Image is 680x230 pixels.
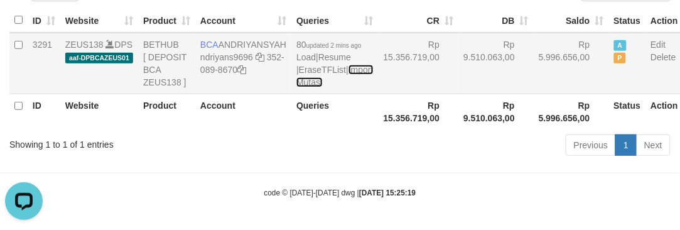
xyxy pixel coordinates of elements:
[379,94,459,129] th: Rp 15.356.719,00
[359,189,416,197] strong: [DATE] 15:25:19
[296,40,373,87] span: | | |
[306,42,362,49] span: updated 2 mins ago
[60,8,138,33] th: Website: activate to sort column ascending
[636,134,671,156] a: Next
[138,94,195,129] th: Product
[138,8,195,33] th: Product: activate to sort column ascending
[200,52,253,62] a: ndriyans9696
[195,8,291,33] th: Account: activate to sort column ascending
[614,40,627,51] span: Active
[60,94,138,129] th: Website
[651,40,666,50] a: Edit
[458,94,534,129] th: Rp 9.510.063,00
[534,33,609,94] td: Rp 5.996.656,00
[5,5,43,43] button: Open LiveChat chat widget
[458,33,534,94] td: Rp 9.510.063,00
[60,33,138,94] td: DPS
[458,8,534,33] th: DB: activate to sort column ascending
[200,40,219,50] span: BCA
[651,52,676,62] a: Delete
[534,8,609,33] th: Saldo: activate to sort column ascending
[609,8,646,33] th: Status
[614,53,627,63] span: Paused
[609,94,646,129] th: Status
[28,8,60,33] th: ID: activate to sort column ascending
[237,65,246,75] a: Copy 3520898670 to clipboard
[256,52,264,62] a: Copy ndriyans9696 to clipboard
[566,134,616,156] a: Previous
[534,94,609,129] th: Rp 5.996.656,00
[318,52,351,62] a: Resume
[65,53,133,63] span: aaf-DPBCAZEUS01
[299,65,346,75] a: EraseTFList
[291,94,378,129] th: Queries
[28,33,60,94] td: 3291
[195,33,291,94] td: ANDRIYANSYAH 352-089-8670
[291,8,378,33] th: Queries: activate to sort column ascending
[28,94,60,129] th: ID
[264,189,416,197] small: code © [DATE]-[DATE] dwg |
[195,94,291,129] th: Account
[379,8,459,33] th: CR: activate to sort column ascending
[65,40,104,50] a: ZEUS138
[296,40,361,50] span: 80
[138,33,195,94] td: BETHUB [ DEPOSIT BCA ZEUS138 ]
[9,133,274,151] div: Showing 1 to 1 of 1 entries
[615,134,637,156] a: 1
[296,65,373,87] a: Import Mutasi
[296,52,316,62] a: Load
[379,33,459,94] td: Rp 15.356.719,00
